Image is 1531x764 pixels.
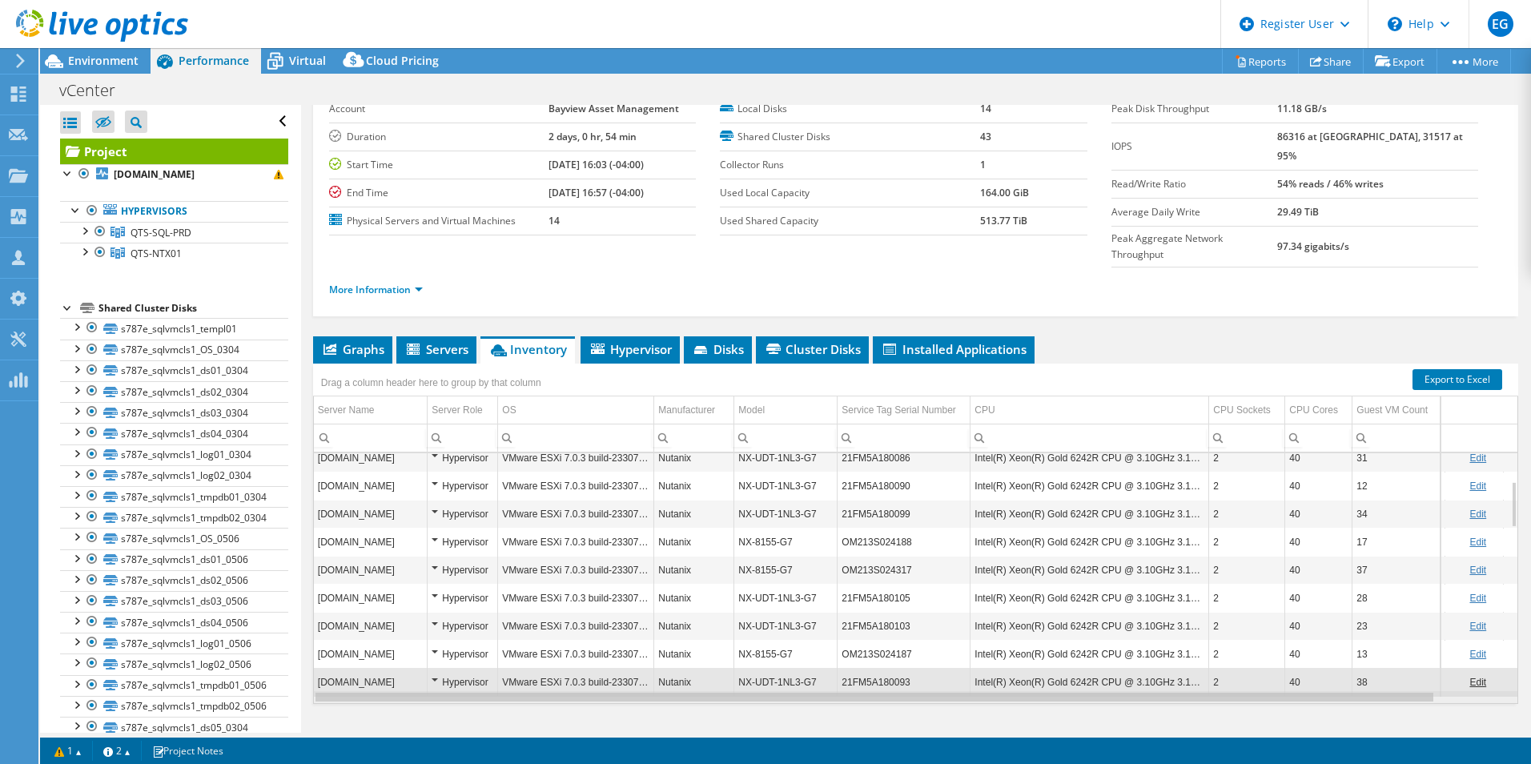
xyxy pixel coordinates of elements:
div: Service Tag Serial Number [842,400,956,420]
a: s787e_sqlvmcls1_ds02_0506 [60,570,288,591]
td: Column Service Tag Serial Number, Value 21FM5A180093 [838,668,970,696]
label: Peak Aggregate Network Throughput [1111,231,1278,263]
td: Column Server Role, Filter cell [428,424,498,452]
a: s787e_sqlvmcls1_log02_0506 [60,653,288,674]
td: Column Server Role, Value Hypervisor [428,640,498,668]
label: Account [329,101,549,117]
a: s787e_sqlvmcls1_templ01 [60,318,288,339]
td: Column CPU Sockets, Value 2 [1209,528,1285,556]
td: Column Model, Value NX-UDT-1NL3-G7 [734,612,838,640]
td: Column OS, Value VMware ESXi 7.0.3 build-23307199 [498,584,654,612]
a: s787e_sqlvmcls1_ds02_0304 [60,381,288,402]
div: Drag a column header here to group by that column [317,372,545,394]
td: Column Model, Value NX-UDT-1NL3-G7 [734,668,838,696]
td: Column Model, Value NX-8155-G7 [734,640,838,668]
td: Column Guest VM Count, Value 34 [1352,500,1445,528]
div: Hypervisor [432,476,493,496]
td: Column CPU Cores, Filter cell [1285,424,1352,452]
td: Column CPU Sockets, Filter cell [1209,424,1285,452]
td: Guest VM Count Column [1352,396,1445,424]
td: Column Manufacturer, Value Nutanix [654,500,734,528]
td: CPU Cores Column [1285,396,1352,424]
b: 54% reads / 46% writes [1277,177,1384,191]
a: s787e_sqlvmcls1_ds01_0304 [60,360,288,381]
div: Data grid [313,364,1518,704]
a: [DOMAIN_NAME] [60,164,288,185]
div: OS [502,400,516,420]
a: Reports [1222,49,1299,74]
h1: vCenter [52,82,140,99]
b: 14 [980,102,991,115]
td: Column OS, Value VMware ESXi 7.0.3 build-23307199 [498,556,654,584]
td: Column Model, Value NX-8155-G7 [734,528,838,556]
label: IOPS [1111,139,1278,155]
td: Column CPU Sockets, Value 2 [1209,444,1285,472]
td: Column CPU, Value Intel(R) Xeon(R) Gold 6242R CPU @ 3.10GHz 3.10 GHz [970,668,1209,696]
td: Column Manufacturer, Value Nutanix [654,584,734,612]
td: Column Server Name, Value 787-vm07.bftg.com [314,612,428,640]
span: Installed Applications [881,341,1027,357]
td: Column CPU Cores, Value 40 [1285,444,1352,472]
td: Column CPU Sockets, Value 2 [1209,668,1285,696]
td: Column CPU Cores, Value 40 [1285,556,1352,584]
td: CPU Sockets Column [1209,396,1285,424]
span: Graphs [321,341,384,357]
a: s787e_sqlvmcls1_log01_0304 [60,444,288,465]
label: Used Shared Capacity [720,213,980,229]
a: s787e_sqlvmcls1_ds04_0506 [60,612,288,633]
a: s787e_sqlvmcls1_tmpdb02_0506 [60,696,288,717]
label: Collector Runs [720,157,980,173]
div: CPU [974,400,995,420]
div: Hypervisor [432,505,493,524]
td: Column Server Name, Value 787-vm08.bftg.com [314,584,428,612]
div: Guest VM Count [1356,400,1428,420]
td: Column CPU, Value Intel(R) Xeon(R) Gold 6242R CPU @ 3.10GHz 3.10 GHz [970,500,1209,528]
span: Environment [68,53,139,68]
b: Bayview Asset Management [549,102,679,115]
td: Server Name Column [314,396,428,424]
td: Column Server Name, Value 787-vm11.bftg.com [314,556,428,584]
td: Column OS, Filter cell [498,424,654,452]
a: Edit [1469,509,1486,520]
td: Column Server Name, Value 787-vm05.bftg.com [314,500,428,528]
a: Project [60,139,288,164]
span: QTS-NTX01 [131,247,182,260]
label: Local Disks [720,101,980,117]
label: Read/Write Ratio [1111,176,1278,192]
a: s787e_sqlvmcls1_log01_0506 [60,633,288,653]
span: Disks [692,341,744,357]
b: 164.00 GiB [980,186,1029,199]
a: Share [1298,49,1364,74]
a: Edit [1469,565,1486,576]
td: Model Column [734,396,838,424]
span: QTS-SQL-PRD [131,226,191,239]
a: QTS-SQL-PRD [60,222,288,243]
span: Cluster Disks [764,341,861,357]
td: Column CPU, Value Intel(R) Xeon(R) Gold 6242R CPU @ 3.10GHz 3.10 GHz [970,528,1209,556]
td: Column Model, Value NX-UDT-1NL3-G7 [734,500,838,528]
div: Hypervisor [432,533,493,552]
span: Hypervisor [589,341,672,357]
td: Column Server Role, Value Hypervisor [428,612,498,640]
td: Column CPU Cores, Value 40 [1285,528,1352,556]
a: s787e_sqlvmcls1_log02_0304 [60,465,288,486]
label: Shared Cluster Disks [720,129,980,145]
b: 513.77 TiB [980,214,1027,227]
td: Column CPU, Value Intel(R) Xeon(R) Gold 6242R CPU @ 3.10GHz 3.10 GHz [970,612,1209,640]
td: Column OS, Value VMware ESXi 7.0.3 build-23307199 [498,612,654,640]
a: 2 [92,741,142,761]
td: Column CPU Sockets, Value 2 [1209,640,1285,668]
div: Server Name [318,400,375,420]
td: Column CPU Sockets, Value 2 [1209,612,1285,640]
a: Hypervisors [60,201,288,222]
td: Column Guest VM Count, Value 37 [1352,556,1445,584]
td: Column CPU, Value Intel(R) Xeon(R) Gold 6242R CPU @ 3.10GHz 3.10 GHz [970,584,1209,612]
a: Edit [1469,621,1486,632]
a: s787e_sqlvmcls1_tmpdb01_0506 [60,675,288,696]
td: Column Manufacturer, Value Nutanix [654,472,734,500]
td: Column Server Name, Value 787-vm04.bftg.com [314,668,428,696]
a: s787e_sqlvmcls1_ds01_0506 [60,549,288,570]
b: [DOMAIN_NAME] [114,167,195,181]
td: Column CPU Sockets, Value 2 [1209,556,1285,584]
b: 2 days, 0 hr, 54 min [549,130,637,143]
